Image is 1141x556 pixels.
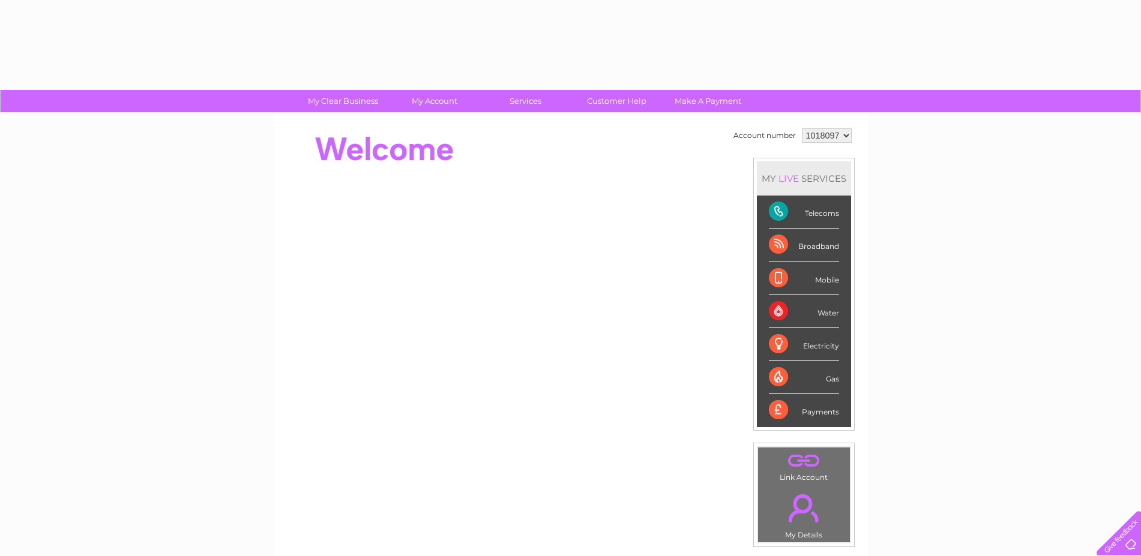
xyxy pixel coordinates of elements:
[294,90,393,112] a: My Clear Business
[757,161,851,196] div: MY SERVICES
[567,90,666,112] a: Customer Help
[730,125,799,146] td: Account number
[769,394,839,426] div: Payments
[385,90,484,112] a: My Account
[769,328,839,361] div: Electricity
[761,487,847,529] a: .
[757,484,850,543] td: My Details
[769,361,839,394] div: Gas
[769,229,839,262] div: Broadband
[761,450,847,471] a: .
[769,295,839,328] div: Water
[776,173,801,184] div: LIVE
[757,447,850,485] td: Link Account
[769,262,839,295] div: Mobile
[658,90,757,112] a: Make A Payment
[476,90,575,112] a: Services
[769,196,839,229] div: Telecoms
